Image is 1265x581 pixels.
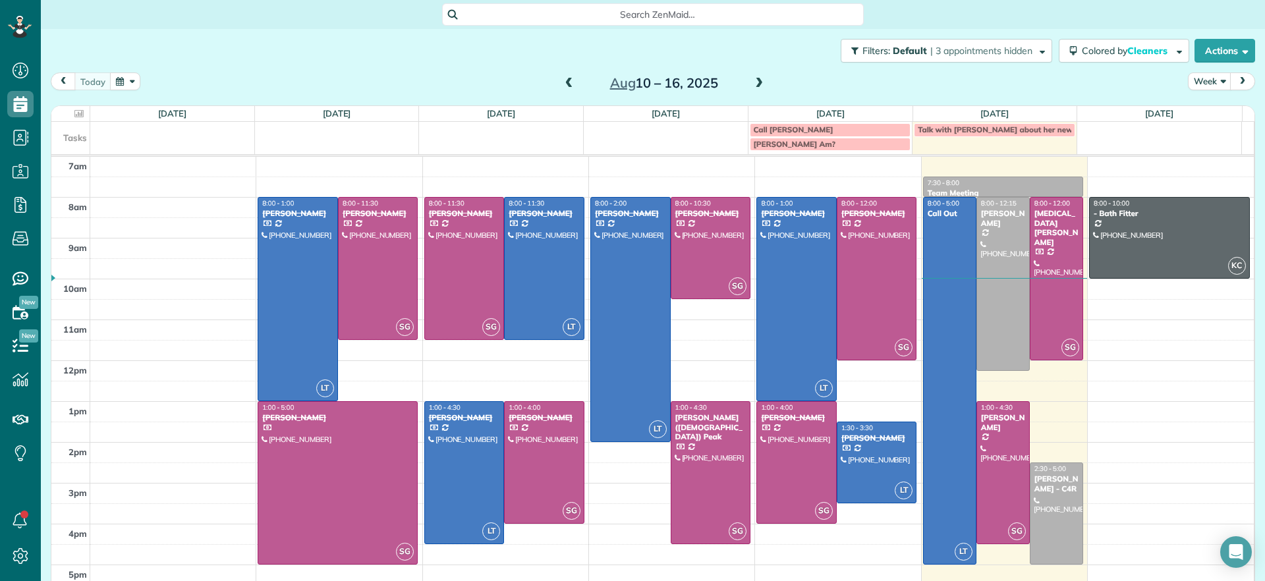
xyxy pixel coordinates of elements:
button: Filters: Default | 3 appointments hidden [841,39,1052,63]
span: SG [1008,522,1026,540]
span: SG [1061,339,1079,356]
a: [DATE] [323,108,351,119]
span: Call [PERSON_NAME] [754,124,833,134]
span: 8:00 - 1:00 [761,199,793,207]
span: 1:00 - 4:00 [509,403,540,412]
span: LT [649,420,667,438]
span: 3pm [69,487,87,498]
span: LT [895,482,913,499]
span: 12pm [63,365,87,375]
span: 8am [69,202,87,212]
a: [DATE] [652,108,680,119]
span: 4pm [69,528,87,539]
span: 8:00 - 11:30 [343,199,378,207]
span: SG [396,318,414,336]
div: [PERSON_NAME] ([DEMOGRAPHIC_DATA]) Peak [675,413,747,441]
span: SG [396,543,414,561]
span: 1:00 - 4:00 [761,403,793,412]
div: [PERSON_NAME] [980,209,1026,228]
span: 7am [69,161,87,171]
span: 5pm [69,569,87,580]
span: 8:00 - 10:30 [675,199,711,207]
span: 2pm [69,447,87,457]
span: 1:00 - 4:30 [981,403,1013,412]
a: [DATE] [980,108,1009,119]
span: 1:00 - 4:30 [675,403,707,412]
span: 1:00 - 4:30 [429,403,461,412]
span: 7:30 - 8:00 [928,179,959,187]
h2: 10 – 16, 2025 [582,76,746,90]
div: [PERSON_NAME] [841,433,913,443]
span: [PERSON_NAME] Am? [754,139,835,149]
div: [MEDICAL_DATA][PERSON_NAME] [1034,209,1079,247]
div: [PERSON_NAME] - C4R [1034,474,1079,493]
span: 1pm [69,406,87,416]
span: Colored by [1082,45,1172,57]
div: [PERSON_NAME] [342,209,414,218]
div: [PERSON_NAME] [760,209,833,218]
div: [PERSON_NAME] [841,209,913,218]
div: [PERSON_NAME] [262,413,414,422]
span: | 3 appointments hidden [930,45,1032,57]
span: KC [1228,257,1246,275]
div: [PERSON_NAME] [428,209,501,218]
span: Default [893,45,928,57]
span: SG [895,339,913,356]
span: SG [729,522,746,540]
span: LT [815,379,833,397]
span: LT [563,318,580,336]
div: Open Intercom Messenger [1220,536,1252,568]
div: Call Out [927,209,972,218]
div: Team Meeting [927,188,1079,198]
span: 8:00 - 12:15 [981,199,1017,207]
span: 8:00 - 2:00 [595,199,627,207]
span: Filters: [862,45,890,57]
div: [PERSON_NAME] [262,209,334,218]
a: [DATE] [158,108,186,119]
button: today [74,72,111,90]
span: 11am [63,324,87,335]
span: 10am [63,283,87,294]
span: 8:00 - 11:30 [429,199,464,207]
span: 8:00 - 12:00 [841,199,877,207]
div: [PERSON_NAME] [428,413,501,422]
div: [PERSON_NAME] [594,209,667,218]
div: [PERSON_NAME] [508,413,580,422]
span: 1:00 - 5:00 [262,403,294,412]
a: [DATE] [487,108,515,119]
button: Actions [1195,39,1255,63]
div: - Bath Fitter [1093,209,1246,218]
span: LT [316,379,334,397]
a: Filters: Default | 3 appointments hidden [834,39,1052,63]
button: Week [1188,72,1231,90]
span: New [19,329,38,343]
span: 8:00 - 11:30 [509,199,544,207]
span: Aug [610,74,636,91]
div: [PERSON_NAME] [980,413,1026,432]
button: next [1230,72,1255,90]
span: 9am [69,242,87,253]
span: 8:00 - 5:00 [928,199,959,207]
span: 8:00 - 1:00 [262,199,294,207]
div: [PERSON_NAME] [508,209,580,218]
span: 2:30 - 5:00 [1034,464,1066,473]
span: Cleaners [1127,45,1169,57]
span: 8:00 - 12:00 [1034,199,1070,207]
span: New [19,296,38,309]
span: SG [729,277,746,295]
span: 8:00 - 10:00 [1094,199,1129,207]
button: prev [51,72,76,90]
span: LT [482,522,500,540]
span: LT [955,543,972,561]
span: 1:30 - 3:30 [841,424,873,432]
a: [DATE] [1145,108,1173,119]
div: [PERSON_NAME] [675,209,747,218]
a: [DATE] [816,108,845,119]
span: SG [482,318,500,336]
span: SG [815,502,833,520]
button: Colored byCleaners [1059,39,1189,63]
span: SG [563,502,580,520]
span: Talk with [PERSON_NAME] about her new address [918,124,1104,134]
div: [PERSON_NAME] [760,413,833,422]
